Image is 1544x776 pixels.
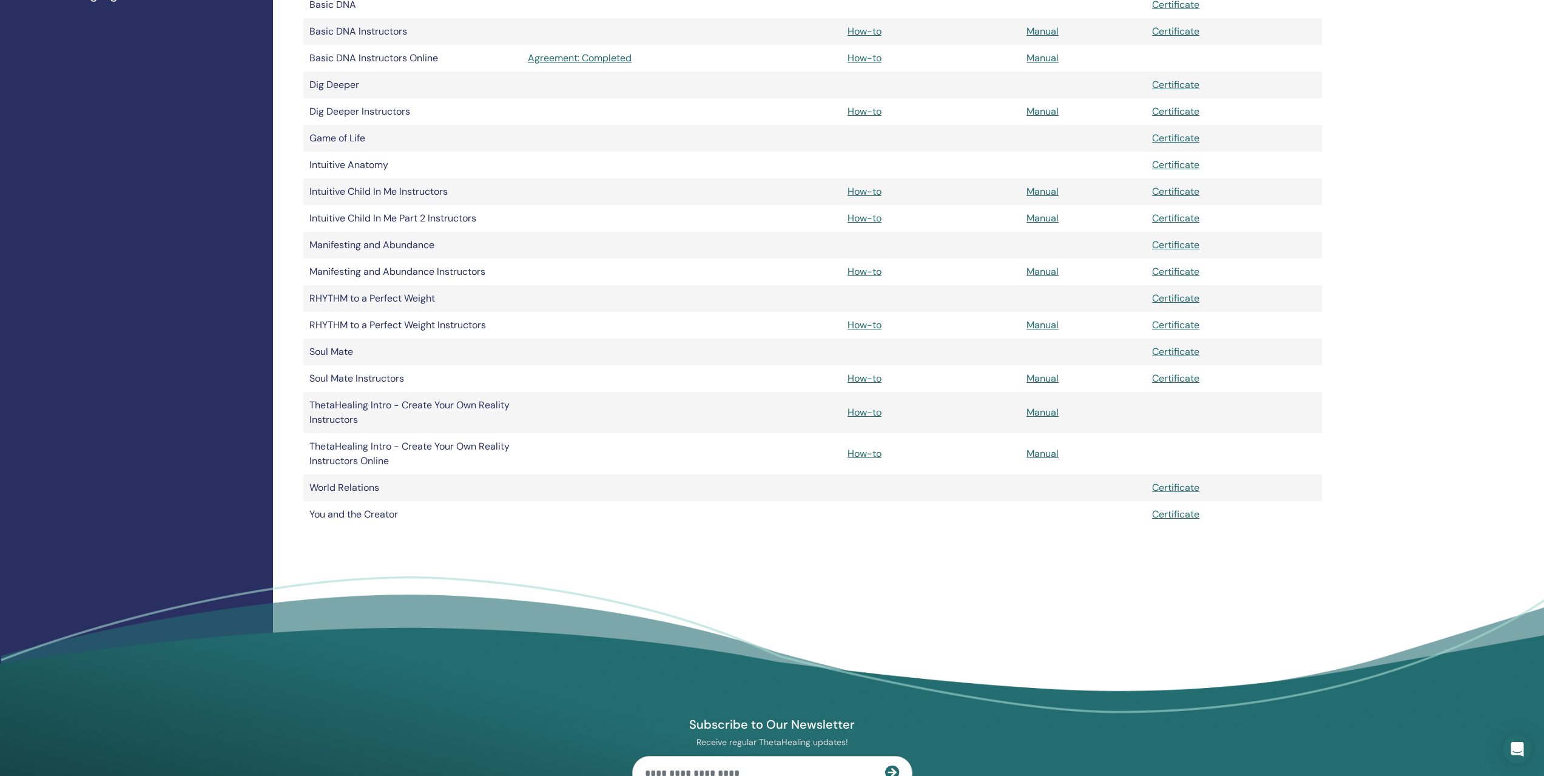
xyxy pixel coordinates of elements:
a: How-to [848,52,882,64]
a: Manual [1027,265,1059,278]
td: Basic DNA Instructors [303,18,522,45]
td: Soul Mate Instructors [303,365,522,392]
p: Receive regular ThetaHealing updates! [632,737,912,747]
h4: Subscribe to Our Newsletter [632,717,912,732]
a: Certificate [1152,292,1199,305]
a: How-to [848,185,882,198]
a: Manual [1027,372,1059,385]
td: You and the Creator [303,501,522,528]
td: Manifesting and Abundance [303,232,522,258]
a: Certificate [1152,132,1199,144]
a: How-to [848,25,882,38]
a: How-to [848,319,882,331]
td: World Relations [303,474,522,501]
a: Manual [1027,212,1059,224]
td: Game of Life [303,125,522,152]
td: Manifesting and Abundance Instructors [303,258,522,285]
a: Certificate [1152,372,1199,385]
a: Manual [1027,447,1059,460]
a: Certificate [1152,105,1199,118]
td: Basic DNA Instructors Online [303,45,522,72]
td: Dig Deeper Instructors [303,98,522,125]
a: Manual [1027,406,1059,419]
a: How-to [848,212,882,224]
td: Soul Mate [303,339,522,365]
a: Agreement: Completed [528,51,835,66]
td: Dig Deeper [303,72,522,98]
a: How-to [848,265,882,278]
a: Certificate [1152,158,1199,171]
a: Certificate [1152,508,1199,521]
a: Manual [1027,319,1059,331]
td: ThetaHealing Intro - Create Your Own Reality Instructors Online [303,433,522,474]
a: Manual [1027,52,1059,64]
td: ThetaHealing Intro - Create Your Own Reality Instructors [303,392,522,433]
a: Manual [1027,185,1059,198]
a: How-to [848,447,882,460]
td: RHYTHM to a Perfect Weight Instructors [303,312,522,339]
a: Certificate [1152,185,1199,198]
td: Intuitive Anatomy [303,152,522,178]
td: RHYTHM to a Perfect Weight [303,285,522,312]
a: How-to [848,105,882,118]
a: Certificate [1152,319,1199,331]
a: Manual [1027,25,1059,38]
td: Intuitive Child In Me Instructors [303,178,522,205]
a: Certificate [1152,265,1199,278]
td: Intuitive Child In Me Part 2 Instructors [303,205,522,232]
a: Certificate [1152,481,1199,494]
a: Certificate [1152,345,1199,358]
div: Open Intercom Messenger [1503,735,1532,764]
a: Certificate [1152,212,1199,224]
a: Certificate [1152,238,1199,251]
a: Certificate [1152,78,1199,91]
a: How-to [848,406,882,419]
a: How-to [848,372,882,385]
a: Manual [1027,105,1059,118]
a: Certificate [1152,25,1199,38]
